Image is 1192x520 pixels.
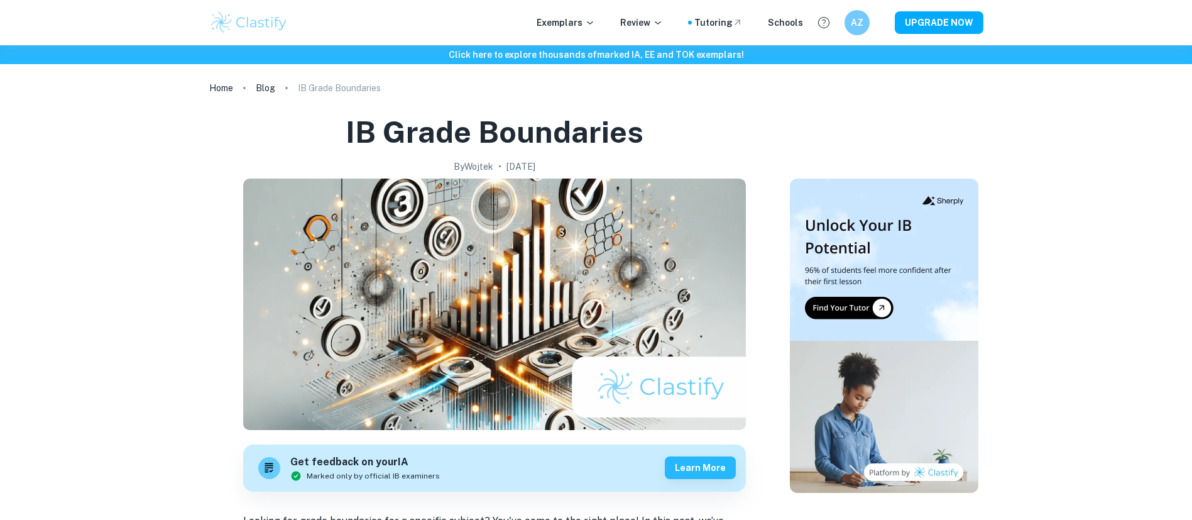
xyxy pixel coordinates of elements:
a: Home [209,79,233,97]
h2: [DATE] [506,160,535,174]
button: AZ [845,10,870,35]
h6: Click here to explore thousands of marked IA, EE and TOK exemplars ! [3,48,1189,62]
button: Learn more [665,456,736,479]
a: Tutoring [694,16,743,30]
p: IB Grade Boundaries [298,81,381,95]
span: Marked only by official IB examiners [307,470,440,482]
h6: Get feedback on your IA [290,455,440,470]
img: IB Grade Boundaries cover image [243,179,746,430]
a: Blog [256,79,275,97]
a: Schools [768,16,803,30]
p: Exemplars [537,16,595,30]
h6: AZ [850,16,864,30]
a: Get feedback on yourIAMarked only by official IB examinersLearn more [243,445,746,492]
button: UPGRADE NOW [895,11,983,34]
p: • [498,160,501,174]
h1: IB Grade Boundaries [346,112,643,152]
img: Thumbnail [790,179,978,493]
p: Review [620,16,663,30]
h2: By Wojtek [454,160,493,174]
img: Clastify logo [209,10,289,35]
button: Help and Feedback [813,12,834,33]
